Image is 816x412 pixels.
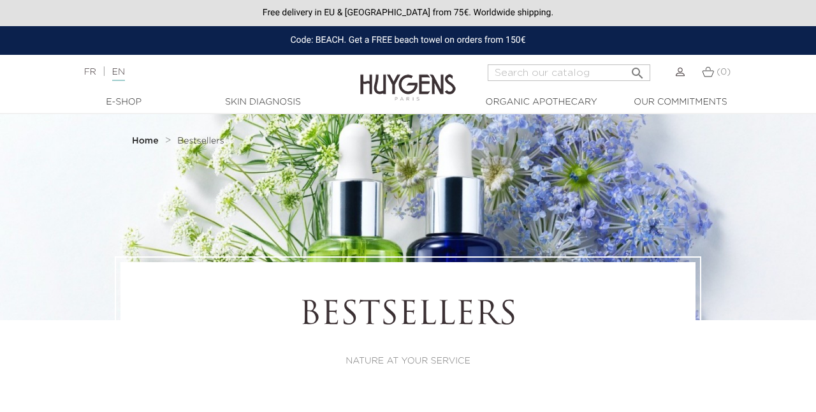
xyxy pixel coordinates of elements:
[156,355,660,368] p: NATURE AT YOUR SERVICE
[78,64,331,80] div: |
[156,297,660,335] h1: Bestsellers
[177,136,224,146] a: Bestsellers
[616,96,744,109] a: Our commitments
[132,136,161,146] a: Home
[360,54,456,103] img: Huygens
[84,68,96,77] a: FR
[488,64,650,81] input: Search
[177,136,224,145] span: Bestsellers
[630,62,645,77] i: 
[60,96,187,109] a: E-Shop
[132,136,159,145] strong: Home
[199,96,326,109] a: Skin Diagnosis
[626,61,649,78] button: 
[717,68,731,77] span: (0)
[477,96,605,109] a: Organic Apothecary
[112,68,125,81] a: EN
